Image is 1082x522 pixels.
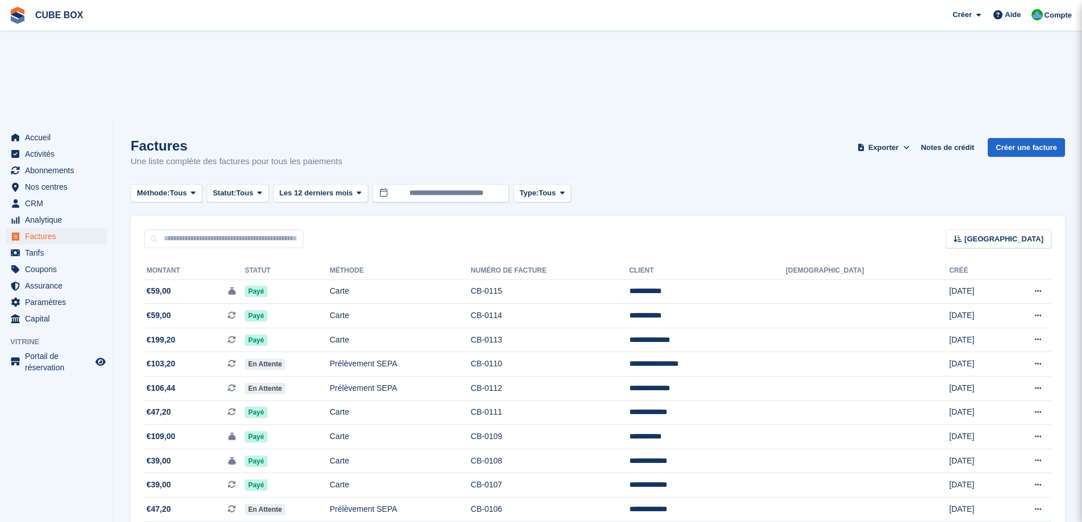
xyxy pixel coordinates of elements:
span: €47,20 [147,406,171,418]
span: Statut: [213,187,236,199]
h1: Factures [131,138,342,153]
span: Exporter [868,142,899,153]
td: [DATE] [949,304,1001,328]
a: CUBE BOX [31,6,87,24]
td: [DATE] [949,400,1001,425]
a: menu [6,261,107,277]
th: Créé [949,262,1001,280]
a: Créer une facture [988,138,1065,157]
span: Tous [236,187,253,199]
th: Numéro de facture [471,262,629,280]
a: menu [6,130,107,145]
span: Coupons [25,261,93,277]
button: Exporter [855,138,912,157]
a: menu [6,179,107,195]
td: Carte [330,425,471,449]
img: Cube Box [1031,9,1043,20]
span: Payé [245,286,268,297]
td: CB-0113 [471,328,629,352]
span: Activités [25,146,93,162]
a: menu [6,278,107,294]
span: Portail de réservation [25,350,93,373]
td: CB-0110 [471,352,629,377]
td: [DATE] [949,328,1001,352]
button: Méthode: Tous [131,184,202,203]
span: €59,00 [147,285,171,297]
a: menu [6,311,107,327]
span: Payé [245,456,268,467]
span: Payé [245,335,268,346]
a: Notes de crédit [916,138,979,157]
th: [DEMOGRAPHIC_DATA] [786,262,950,280]
span: €39,00 [147,479,171,491]
td: CB-0111 [471,400,629,425]
span: En attente [245,504,286,515]
td: Prélèvement SEPA [330,377,471,401]
span: Vitrine [10,336,113,348]
span: Type: [520,187,539,199]
span: [GEOGRAPHIC_DATA] [964,233,1043,245]
a: menu [6,162,107,178]
td: Carte [330,304,471,328]
span: €199,20 [147,334,176,346]
span: Tous [538,187,555,199]
th: Statut [245,262,330,280]
span: €109,00 [147,431,176,442]
span: Factures [25,228,93,244]
span: Abonnements [25,162,93,178]
span: Accueil [25,130,93,145]
td: Prélèvement SEPA [330,352,471,377]
span: Analytique [25,212,93,228]
span: Payé [245,431,268,442]
span: Aide [1005,9,1021,20]
span: €106,44 [147,382,176,394]
td: CB-0112 [471,377,629,401]
span: Les 12 derniers mois [279,187,353,199]
span: Payé [245,310,268,321]
td: Carte [330,279,471,304]
td: CB-0106 [471,498,629,522]
button: Statut: Tous [207,184,269,203]
td: [DATE] [949,377,1001,401]
th: Méthode [330,262,471,280]
td: CB-0115 [471,279,629,304]
td: CB-0107 [471,473,629,498]
span: €47,20 [147,503,171,515]
td: Carte [330,400,471,425]
span: Assurance [25,278,93,294]
td: CB-0114 [471,304,629,328]
td: CB-0108 [471,449,629,473]
td: Carte [330,449,471,473]
a: menu [6,245,107,261]
img: stora-icon-8386f47178a22dfd0bd8f6a31ec36ba5ce8667c1dd55bd0f319d3a0aa187defe.svg [9,7,26,24]
p: Une liste complète des factures pour tous les paiements [131,155,342,168]
td: [DATE] [949,449,1001,473]
button: Type: Tous [513,184,571,203]
a: menu [6,195,107,211]
td: Carte [330,473,471,498]
span: Tarifs [25,245,93,261]
td: [DATE] [949,498,1001,522]
th: Montant [144,262,245,280]
a: menu [6,212,107,228]
span: Payé [245,479,268,491]
span: €39,00 [147,455,171,467]
span: Méthode: [137,187,170,199]
span: Paramètres [25,294,93,310]
span: Compte [1045,10,1072,21]
td: [DATE] [949,473,1001,498]
th: Client [629,262,786,280]
td: [DATE] [949,279,1001,304]
span: CRM [25,195,93,211]
td: [DATE] [949,352,1001,377]
a: menu [6,146,107,162]
span: Capital [25,311,93,327]
span: Tous [170,187,187,199]
span: En attente [245,383,286,394]
a: menu [6,228,107,244]
span: €59,00 [147,310,171,321]
td: Carte [330,328,471,352]
span: Nos centres [25,179,93,195]
td: Prélèvement SEPA [330,498,471,522]
span: Payé [245,407,268,418]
